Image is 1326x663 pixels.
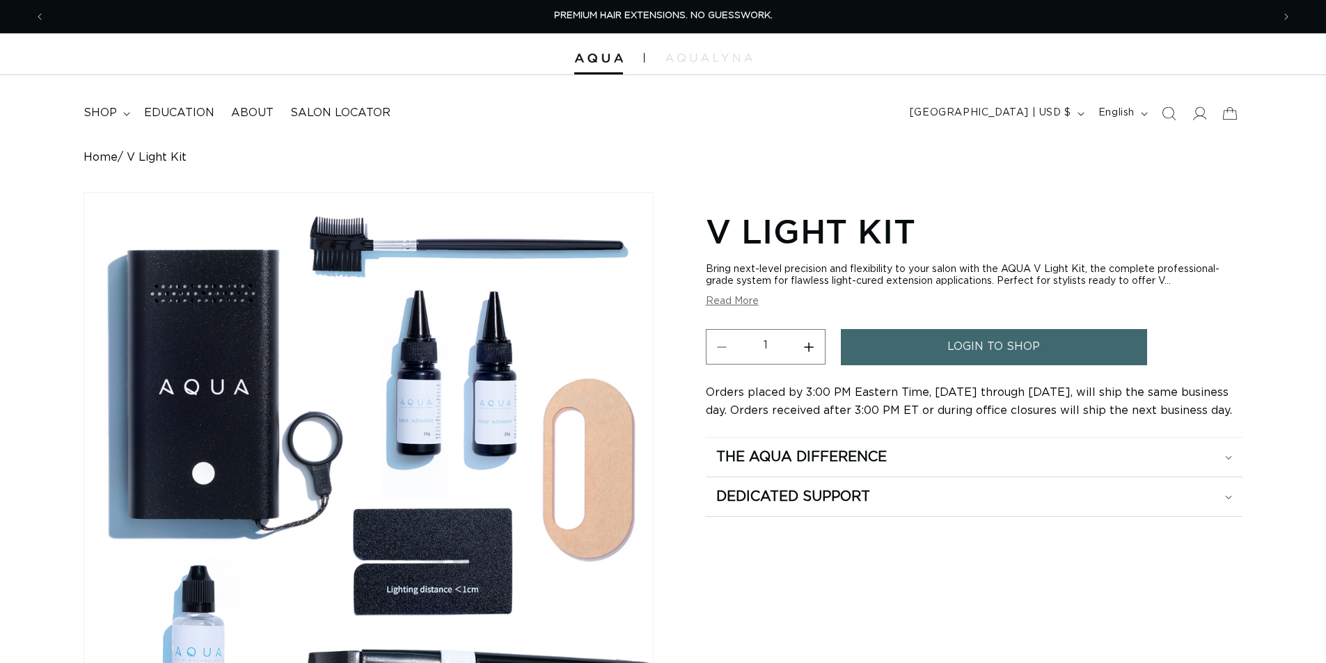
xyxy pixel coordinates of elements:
span: [GEOGRAPHIC_DATA] | USD $ [910,106,1071,120]
span: login to shop [947,329,1040,365]
div: Bring next-level precision and flexibility to your salon with the AQUA V Light Kit, the complete ... [706,264,1242,287]
summary: The Aqua Difference [706,438,1242,477]
a: Salon Locator [282,97,399,129]
a: Home [84,151,118,164]
h1: V Light Kit [706,209,1242,253]
span: About [231,106,274,120]
img: Aqua Hair Extensions [574,54,623,63]
span: shop [84,106,117,120]
span: English [1098,106,1135,120]
nav: breadcrumbs [84,151,1242,164]
img: aqualyna.com [665,54,752,62]
summary: Dedicated Support [706,477,1242,516]
button: Next announcement [1271,3,1302,30]
h2: Dedicated Support [716,488,870,506]
button: Previous announcement [24,3,55,30]
span: Salon Locator [290,106,390,120]
a: Education [136,97,223,129]
button: [GEOGRAPHIC_DATA] | USD $ [901,100,1090,127]
h2: The Aqua Difference [716,448,887,466]
a: About [223,97,282,129]
button: Read More [706,296,759,307]
span: Education [144,106,214,120]
summary: shop [75,97,136,129]
span: PREMIUM HAIR EXTENSIONS. NO GUESSWORK. [554,11,773,20]
button: English [1090,100,1153,127]
a: login to shop [841,329,1147,365]
span: Orders placed by 3:00 PM Eastern Time, [DATE] through [DATE], will ship the same business day. Or... [706,387,1232,416]
span: V Light Kit [127,151,187,164]
summary: Search [1153,98,1184,129]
